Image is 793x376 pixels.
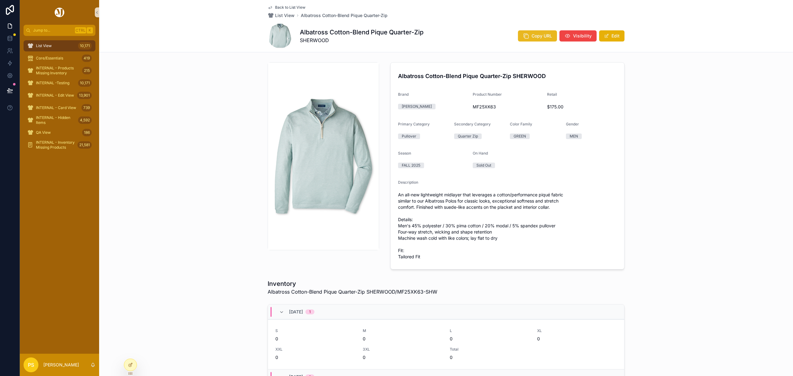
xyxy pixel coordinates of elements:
a: Albatross Cotton-Blend Pique Quarter-Zip [301,12,388,19]
a: INTERNAL - Card View739 [24,102,95,113]
div: 215 [82,67,92,74]
h1: Inventory [268,279,437,288]
span: 0 [450,336,530,342]
span: MF25XK63 [473,104,542,110]
span: INTERNAL - Edit View [36,93,74,98]
span: K [87,28,92,33]
a: QA View186 [24,127,95,138]
span: $175.00 [547,104,617,110]
span: Description [398,180,418,185]
button: Edit [599,30,624,42]
span: 0 [363,354,443,361]
img: MF25XK63-SHW.jpg [268,88,379,225]
div: 4,592 [78,116,92,124]
div: 739 [81,104,92,111]
span: XXL [275,347,355,352]
img: App logo [54,7,65,17]
span: Season [398,151,411,155]
span: Jump to... [33,28,72,33]
div: 1 [309,309,311,314]
span: Ctrl [75,27,86,33]
span: An all-new lightweight midlayer that leverages a cotton/performance piqué fabric similar to our A... [398,192,617,260]
span: QA View [36,130,51,135]
a: INTERNAL - Products Missing Inventory215 [24,65,95,76]
span: 0 [275,336,355,342]
a: Core/Essentials419 [24,53,95,64]
span: Color Family [510,122,532,126]
a: INTERNAL -Testing10,171 [24,77,95,89]
div: Sold Out [476,163,491,168]
div: 21,581 [77,141,92,149]
div: FALL 2025 [402,163,420,168]
a: INTERNAL - Edit View13,901 [24,90,95,101]
span: 0 [275,354,355,361]
a: List View10,171 [24,40,95,51]
span: S [275,328,355,333]
span: 3XL [363,347,443,352]
span: Back to List View [275,5,305,10]
div: 186 [82,129,92,136]
span: 0 [537,336,617,342]
a: List View [268,12,295,19]
h4: Albatross Cotton-Blend Pique Quarter-Zip SHERWOOD [398,72,617,80]
a: INTERNAL - Inventory Missing Products21,581 [24,139,95,151]
span: M [363,328,443,333]
span: [DATE] [289,309,303,315]
div: MEN [570,133,578,139]
span: Gender [566,122,579,126]
span: SHERWOOD [300,37,423,44]
div: 10,171 [78,42,92,50]
p: [PERSON_NAME] [43,362,79,368]
div: 419 [82,55,92,62]
a: INTERNAL - Hidden Items4,592 [24,115,95,126]
div: GREEN [514,133,526,139]
div: [PERSON_NAME] [402,104,432,109]
span: INTERNAL -Testing [36,81,69,85]
span: XL [537,328,617,333]
span: On Hand [473,151,488,155]
div: scrollable content [20,36,99,159]
div: 13,901 [77,92,92,99]
a: S0M0L0XL0XXL03XL0Total0 [268,319,624,369]
span: PS [28,361,34,369]
span: Core/Essentials [36,56,63,61]
span: Product Number [473,92,502,97]
span: Primary Category [398,122,430,126]
span: Visibility [573,33,592,39]
span: L [450,328,530,333]
span: Albatross Cotton-Blend Pique Quarter-Zip SHERWOOD/MF25XK63-SHW [268,288,437,295]
div: 10,171 [78,79,92,87]
button: Copy URL [518,30,557,42]
span: Copy URL [532,33,552,39]
span: Secondary Category [454,122,491,126]
span: List View [36,43,52,48]
span: Brand [398,92,409,97]
span: 0 [450,354,530,361]
span: List View [275,12,295,19]
span: INTERNAL - Card View [36,105,76,110]
span: Total [450,347,530,352]
span: INTERNAL - Inventory Missing Products [36,140,75,150]
button: Visibility [559,30,597,42]
button: Jump to...CtrlK [24,25,95,36]
h1: Albatross Cotton-Blend Pique Quarter-Zip [300,28,423,37]
div: Quarter Zip [458,133,478,139]
span: 0 [363,336,443,342]
div: Pullover [402,133,416,139]
a: Back to List View [268,5,305,10]
span: Retail [547,92,557,97]
span: INTERNAL - Products Missing Inventory [36,66,80,76]
span: INTERNAL - Hidden Items [36,115,76,125]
